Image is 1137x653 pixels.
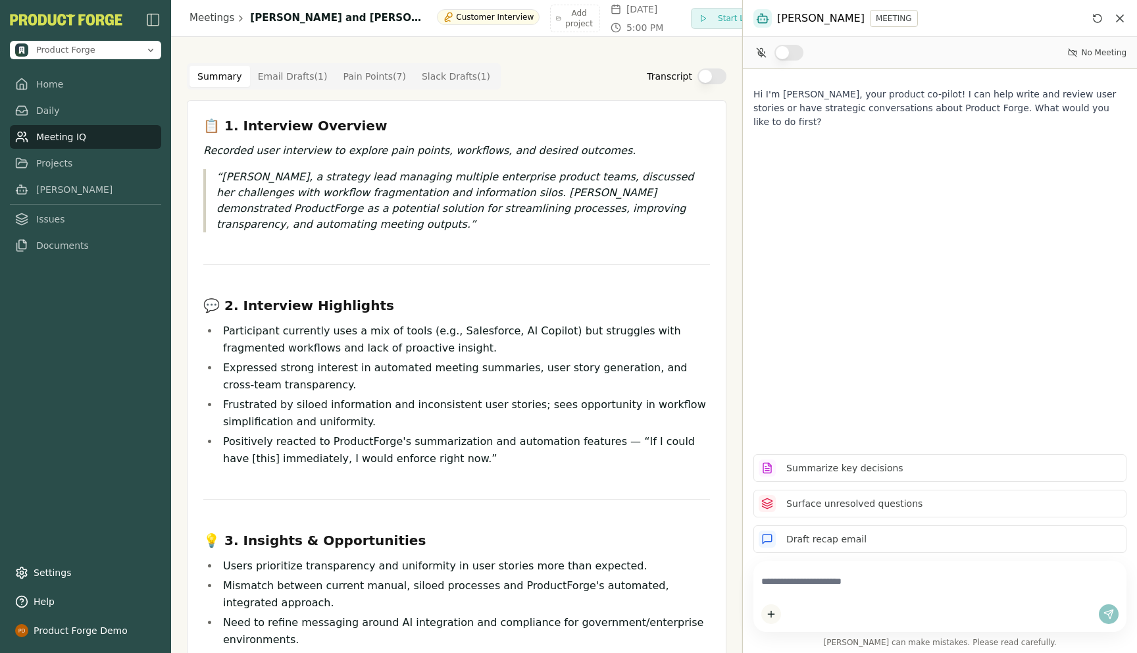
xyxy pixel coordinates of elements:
button: Summarize key decisions [753,454,1126,482]
button: Add content to chat [761,604,781,624]
p: Draft recap email [786,533,867,546]
button: Add project [550,5,600,32]
p: Surface unresolved questions [786,497,922,511]
li: Frustrated by siloed information and inconsistent user stories; sees opportunity in workflow simp... [219,396,710,431]
a: Home [10,72,161,96]
button: Product Forge Demo [10,619,161,642]
button: Send message [1099,604,1119,624]
button: Pain Points ( 7 ) [335,66,414,87]
button: Draft recap email [753,525,1126,553]
p: [PERSON_NAME], a strategy lead managing multiple enterprise product teams, discussed her challeng... [216,169,710,232]
img: Product Forge [10,14,122,26]
img: profile [15,624,28,637]
span: Add project [564,8,594,29]
li: Positively reacted to ProductForge's summarization and automation features — “If I could have [th... [219,433,710,467]
a: Issues [10,207,161,231]
span: No Meeting [1081,47,1126,58]
li: Need to refine messaging around AI integration and compliance for government/enterprise environme... [219,614,710,648]
div: Customer Interview [437,9,540,25]
li: Participant currently uses a mix of tools (e.g., Salesforce, AI Copilot) but struggles with fragm... [219,323,710,357]
button: MEETING [870,10,918,27]
p: Hi I'm [PERSON_NAME], your product co-pilot! I can help write and review user stories or have str... [753,88,1126,129]
span: Product Forge [36,44,95,56]
li: Users prioritize transparency and uniformity in user stories more than expected. [219,558,710,575]
h3: 💡 3. Insights & Opportunities [203,531,710,550]
img: Product Forge [15,43,28,57]
h1: [PERSON_NAME] and [PERSON_NAME] [250,11,428,26]
button: Close chat [1113,12,1126,25]
span: Start Live Meeting [718,13,790,24]
span: [DATE] [626,3,657,16]
button: Slack Drafts ( 1 ) [414,66,498,87]
a: Settings [10,561,161,585]
button: Surface unresolved questions [753,490,1126,517]
a: Meeting IQ [10,125,161,149]
span: [PERSON_NAME] [777,11,865,26]
button: Reset conversation [1090,11,1105,26]
button: Start Live Meeting [691,8,799,29]
a: Projects [10,151,161,175]
label: Transcript [647,70,692,83]
span: [PERSON_NAME] can make mistakes. Please read carefully. [753,637,1126,648]
li: Mismatch between current manual, siloed processes and ProductForge's automated, integrated approach. [219,577,710,612]
p: Summarize key decisions [786,461,903,475]
a: Daily [10,99,161,122]
h3: 💬 2. Interview Highlights [203,296,710,315]
a: [PERSON_NAME] [10,178,161,201]
span: 5:00 PM [626,21,663,34]
button: Open organization switcher [10,41,161,59]
img: sidebar [145,12,161,28]
a: Documents [10,234,161,257]
button: Email Drafts ( 1 ) [250,66,336,87]
a: Meetings [189,11,234,26]
button: Summary [189,66,250,87]
h3: 📋 1. Interview Overview [203,117,710,135]
li: Expressed strong interest in automated meeting summaries, user story generation, and cross-team t... [219,359,710,394]
button: Help [10,590,161,614]
button: PF-Logo [10,14,122,26]
em: Recorded user interview to explore pain points, workflows, and desired outcomes. [203,144,636,157]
